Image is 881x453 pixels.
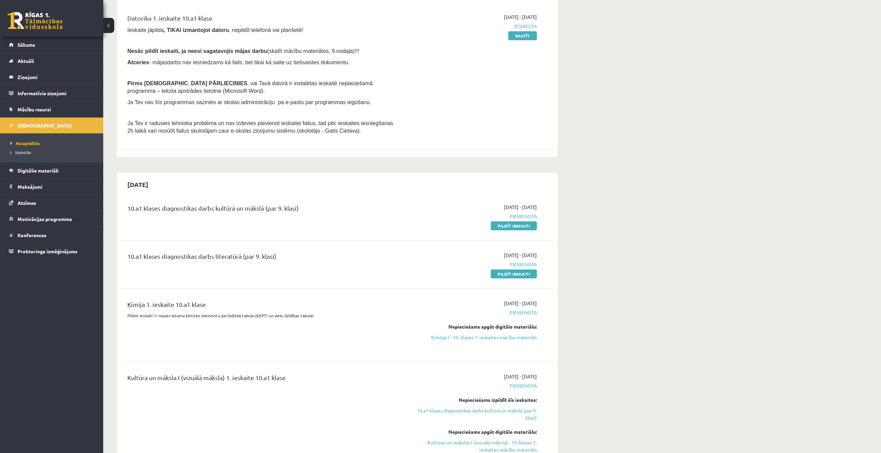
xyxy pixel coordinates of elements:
div: Kultūra un māksla I (vizuālā māksla) 1. ieskaite 10.a1 klase [127,373,397,386]
span: Atzīmes [18,200,36,206]
span: Ieskaite jāpilda , nepildīt telefonā vai planšetē! [127,27,303,33]
a: Atzīmes [9,195,95,211]
div: 10.a1 klases diagnostikas darbs kultūrā un mākslā (par 9. klasi) [127,203,397,216]
div: Ķīmija 1. ieskaite 10.a1 klase [127,300,397,312]
span: Ja Tev ir radusies tehniska problēma un nav izdevies pievienot ieskaitei failus, tad pēc ieskaite... [127,120,393,134]
span: [DATE] - [DATE] [504,300,537,307]
span: Pievienota [407,261,537,268]
a: Izlabotās [10,149,96,155]
a: Neizpildītās [10,140,96,146]
span: Ja Tev nav šīs programmas sazinies ar skolas administrāciju pa e-pastu par programmas iegūšanu. [127,99,371,105]
span: Pirms [DEMOGRAPHIC_DATA] PĀRLIECINIES [127,80,247,86]
span: , vai Tavā datorā ir instalētas ieskaitē nepieciešamā programma – teksta apstrādes lietotne (Micr... [127,80,373,94]
a: Pildīt ieskaiti [491,221,537,230]
a: Informatīvie ziņojumi [9,85,95,101]
span: [DATE] - [DATE] [504,373,537,380]
span: [DATE] - [DATE] [504,203,537,211]
a: Konferences [9,227,95,243]
span: - mājasdarbs nav iesniedzams kā fails, bet tikai kā saite uz tiešsaistes dokumentu. [127,59,350,65]
span: [DATE] - [DATE] [504,13,537,21]
span: [DATE] - [DATE] [504,252,537,259]
span: Nesāc pildīt ieskaiti, ja neesi sagatavojis mājas darbu [127,48,267,54]
span: Konferences [18,232,46,238]
a: Motivācijas programma [9,211,95,227]
a: Ķīmijas I - 10. klases 1. ieskaites mācību materiāls [407,334,537,341]
a: Pildīt ieskaiti [491,269,537,278]
span: Mācību resursi [18,106,51,112]
b: , TIKAI izmantojot datoru [164,27,229,33]
span: [DEMOGRAPHIC_DATA] [18,122,72,129]
span: Motivācijas programma [18,216,72,222]
a: [DEMOGRAPHIC_DATA] [9,118,95,133]
a: Ziņojumi [9,69,95,85]
span: Digitālie materiāli [18,167,59,174]
legend: Maksājumi [18,179,95,195]
div: Nepieciešams apgūt digitālo materiālu: [407,323,537,330]
h2: [DATE] [120,176,155,192]
legend: Ziņojumi [18,69,95,85]
span: Iesniegta [407,23,537,30]
a: Mācību resursi [9,101,95,117]
span: (skatīt mācību materiālos, 9.nodaļa)!!! [267,48,359,54]
span: Aktuāli [18,58,34,64]
a: Proktoringa izmēģinājums [9,243,95,259]
a: Sākums [9,37,95,53]
span: Pievienota [407,309,537,316]
a: Digitālie materiāli [9,163,95,178]
div: 10.a1 klases diagnostikas darbs literatūrā (par 9. klasi) [127,252,397,264]
span: Neizpildītās [10,141,40,146]
span: Proktoringa izmēģinājums [18,248,77,254]
a: Skatīt [508,31,537,40]
span: Pievienota [407,213,537,220]
a: 10.a1 klases diagnostikas darbs kultūrā un mākslā (par 9. klasi) [407,407,537,421]
div: Nepieciešams izpildīt šīs ieskaites: [407,396,537,404]
span: Sākums [18,42,35,48]
div: Nepieciešams apgūt digitālo materiālu: [407,428,537,435]
p: Pildot ieskaiti ir nepieciešama ķīmisko elementu periodiskā tabula (ĶEPT) un vielu šķīdības tabula! [127,312,397,319]
a: Aktuāli [9,53,95,69]
div: Datorika 1. ieskaite 10.a1 klase [127,13,397,26]
b: Atceries [127,59,149,65]
a: Rīgas 1. Tālmācības vidusskola [8,12,63,29]
legend: Informatīvie ziņojumi [18,85,95,101]
span: Pievienota [407,382,537,389]
a: Maksājumi [9,179,95,195]
span: Izlabotās [10,150,31,155]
